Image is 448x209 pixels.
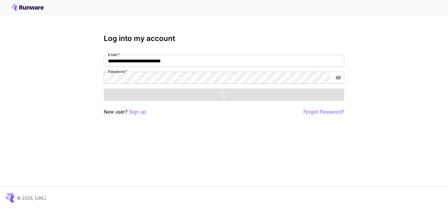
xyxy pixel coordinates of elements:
button: Forgot Password? [303,108,344,116]
label: Password [108,69,127,74]
p: New user? [104,108,146,116]
h3: Log into my account [104,34,344,43]
button: Sign up [129,108,146,116]
p: © 2025, [URL] [17,195,46,201]
label: Email [108,52,120,57]
button: toggle password visibility [333,72,344,83]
